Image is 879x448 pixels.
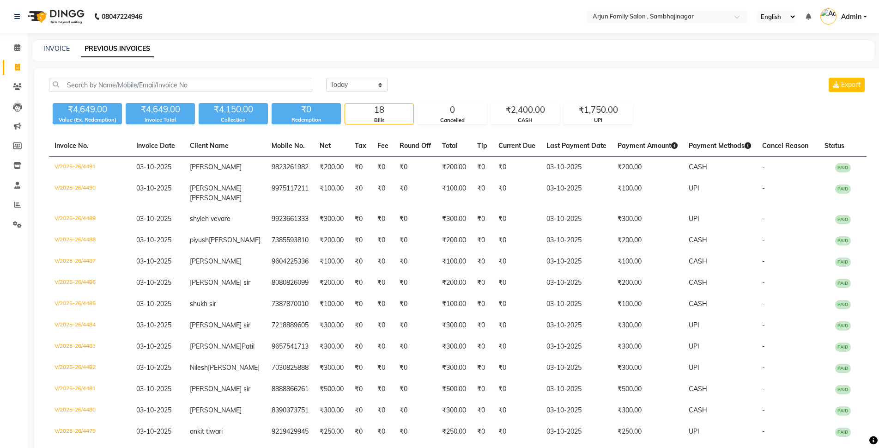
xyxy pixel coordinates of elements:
td: ₹0 [349,272,372,294]
span: UPI [689,342,699,350]
td: ₹300.00 [436,400,472,421]
span: Mobile No. [272,141,305,150]
span: Total [442,141,458,150]
span: PAID [835,258,851,267]
td: ₹0 [493,421,541,442]
td: ₹0 [349,379,372,400]
td: ₹100.00 [612,251,683,272]
span: PAID [835,279,851,288]
td: ₹300.00 [436,315,472,336]
span: - [762,184,765,192]
span: PAID [835,184,851,194]
td: ₹200.00 [314,157,349,178]
td: 8080826099 [266,272,314,294]
span: Tax [355,141,366,150]
td: ₹200.00 [612,230,683,251]
td: ₹0 [493,336,541,357]
span: PAID [835,215,851,224]
span: - [762,321,765,329]
td: ₹500.00 [612,379,683,400]
td: ₹0 [372,357,394,379]
span: Invoice Date [136,141,175,150]
td: 9975117211 [266,178,314,209]
span: - [762,257,765,265]
span: Invoice No. [55,141,89,150]
span: - [762,363,765,372]
span: [PERSON_NAME] [190,184,242,192]
td: ₹100.00 [436,294,472,315]
td: ₹300.00 [436,357,472,379]
span: Patil [242,342,255,350]
td: ₹300.00 [612,336,683,357]
td: 03-10-2025 [541,294,612,315]
td: ₹0 [493,379,541,400]
td: ₹0 [349,421,372,442]
span: CASH [689,406,707,414]
span: - [762,427,765,436]
td: ₹0 [349,294,372,315]
td: ₹0 [372,251,394,272]
td: ₹100.00 [436,178,472,209]
td: ₹0 [394,336,436,357]
span: - [762,163,765,171]
a: PREVIOUS INVOICES [81,41,154,57]
span: UPI [689,321,699,329]
span: Fee [377,141,388,150]
td: 9657541713 [266,336,314,357]
td: ₹0 [349,357,372,379]
td: 03-10-2025 [541,379,612,400]
td: V/2025-26/4481 [49,379,131,400]
span: Client Name [190,141,229,150]
td: ₹250.00 [436,421,472,442]
span: 03-10-2025 [136,236,171,244]
td: ₹0 [349,178,372,209]
span: 03-10-2025 [136,163,171,171]
td: ₹300.00 [314,400,349,421]
span: shukh sir [190,300,216,308]
td: ₹0 [493,157,541,178]
td: ₹0 [349,315,372,336]
td: ₹100.00 [314,251,349,272]
td: 03-10-2025 [541,209,612,230]
div: UPI [564,117,632,124]
div: Cancelled [418,117,486,124]
td: ₹0 [394,400,436,421]
div: CASH [491,117,559,124]
td: ₹0 [472,379,493,400]
td: ₹0 [394,294,436,315]
div: 18 [345,104,413,117]
a: INVOICE [43,44,70,53]
td: ₹0 [394,421,436,442]
td: ₹0 [493,357,541,379]
td: ₹200.00 [612,272,683,294]
td: ₹0 [372,178,394,209]
td: 03-10-2025 [541,272,612,294]
span: - [762,300,765,308]
span: CASH [689,163,707,171]
td: V/2025-26/4486 [49,272,131,294]
td: ₹500.00 [436,379,472,400]
td: ₹0 [372,209,394,230]
td: ₹0 [394,157,436,178]
span: PAID [835,364,851,373]
span: CASH [689,236,707,244]
td: ₹0 [372,421,394,442]
td: V/2025-26/4489 [49,209,131,230]
td: ₹0 [349,251,372,272]
td: V/2025-26/4480 [49,400,131,421]
span: [PERSON_NAME] sir [190,278,250,287]
td: 9923661333 [266,209,314,230]
span: PAID [835,385,851,394]
td: 03-10-2025 [541,251,612,272]
td: ₹0 [394,357,436,379]
span: PAID [835,406,851,416]
td: ₹500.00 [314,379,349,400]
td: ₹0 [472,230,493,251]
span: piyush [190,236,209,244]
span: Admin [841,12,861,22]
td: ₹200.00 [436,230,472,251]
td: ₹0 [372,336,394,357]
td: ₹300.00 [436,209,472,230]
span: 03-10-2025 [136,278,171,287]
td: 7030825888 [266,357,314,379]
